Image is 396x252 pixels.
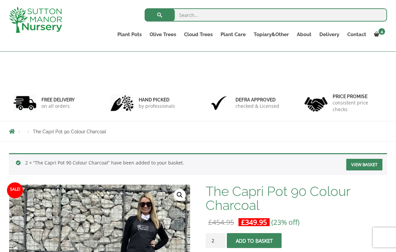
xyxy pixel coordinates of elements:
img: logo [9,7,62,33]
a: Plant Pots [113,30,146,39]
input: Product quantity [206,233,226,248]
span: (23% off) [271,218,299,227]
a: View basket [346,159,382,170]
img: 1.jpg [13,94,36,111]
a: Plant Care [217,30,250,39]
input: Search... [145,8,387,22]
a: 4 [370,30,387,39]
img: 2.jpg [110,94,134,111]
span: 4 [378,28,385,35]
a: Olive Trees [146,30,180,39]
p: consistent price checks [333,99,383,113]
h6: FREE DELIVERY [41,97,75,103]
span: Sale! [7,182,23,198]
img: 3.jpg [207,94,231,111]
a: View full-screen image gallery [174,189,186,201]
a: Cloud Trees [180,30,217,39]
bdi: 349.95 [241,218,267,227]
span: £ [241,218,245,227]
img: 4.jpg [304,93,328,113]
span: The Capri Pot 90 Colour Charcoal [33,129,106,134]
p: on all orders [41,103,75,109]
p: by professionals [139,103,175,109]
a: Delivery [315,30,343,39]
span: £ [208,218,212,227]
p: checked & Licensed [235,103,279,109]
nav: Breadcrumbs [9,129,387,134]
bdi: 454.95 [208,218,234,227]
h6: hand picked [139,97,175,103]
h6: Defra approved [235,97,279,103]
button: Add to basket [227,233,282,248]
h6: Price promise [333,94,383,99]
a: Topiary&Other [250,30,293,39]
a: About [293,30,315,39]
div: 2 × “The Capri Pot 90 Colour Charcoal” have been added to your basket. [9,153,387,175]
h1: The Capri Pot 90 Colour Charcoal [206,184,387,212]
a: Contact [343,30,370,39]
